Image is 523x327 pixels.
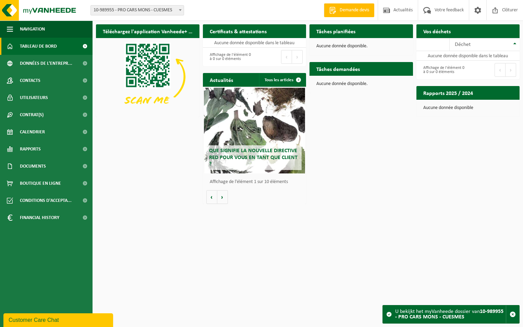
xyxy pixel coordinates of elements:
h2: Vos déchets [416,24,458,38]
p: Aucune donnée disponible. [316,82,406,86]
a: Que signifie la nouvelle directive RED pour vous en tant que client ? [204,88,305,173]
div: U bekijkt het myVanheede dossier van [395,305,506,323]
button: Next [506,63,516,77]
button: Previous [495,63,506,77]
a: Demande devis [324,3,374,17]
span: 10-989955 - PRO CARS MONS - CUESMES [91,5,184,15]
button: Next [292,50,303,64]
span: Déchet [455,42,471,47]
p: Affichage de l'élément 1 sur 10 éléments [210,180,303,184]
h2: Certificats & attestations [203,24,273,38]
span: Contacts [20,72,40,89]
a: Consulter les rapports [460,99,519,113]
p: Aucune donnée disponible. [316,44,406,49]
p: Aucune donnée disponible [423,106,513,110]
a: Tous les articles [259,73,305,87]
button: Vorige [206,190,217,204]
h2: Tâches planifiées [309,24,362,38]
span: Financial History [20,209,59,226]
div: Affichage de l'élément 0 à 0 sur 0 éléments [420,62,465,77]
span: Calendrier [20,123,45,141]
span: Utilisateurs [20,89,48,106]
span: Données de l'entrepr... [20,55,72,72]
span: Contrat(s) [20,106,44,123]
span: Navigation [20,21,45,38]
span: Que signifie la nouvelle directive RED pour vous en tant que client ? [209,148,297,167]
span: Boutique en ligne [20,175,61,192]
td: Aucune donnée disponible dans le tableau [416,51,520,61]
div: Affichage de l'élément 0 à 0 sur 0 éléments [206,49,251,64]
span: Rapports [20,141,41,158]
span: Tableau de bord [20,38,57,55]
h2: Téléchargez l'application Vanheede+ maintenant! [96,24,199,38]
h2: Actualités [203,73,240,86]
span: Demande devis [338,7,371,14]
h2: Rapports 2025 / 2024 [416,86,480,99]
strong: 10-989955 - PRO CARS MONS - CUESMES [395,309,503,320]
h2: Tâches demandées [309,62,367,75]
td: Aucune donnée disponible dans le tableau [203,38,306,48]
span: Conditions d'accepta... [20,192,72,209]
iframe: chat widget [3,312,114,327]
span: Documents [20,158,46,175]
button: Previous [281,50,292,64]
img: Download de VHEPlus App [96,38,199,116]
button: Volgende [217,190,228,204]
